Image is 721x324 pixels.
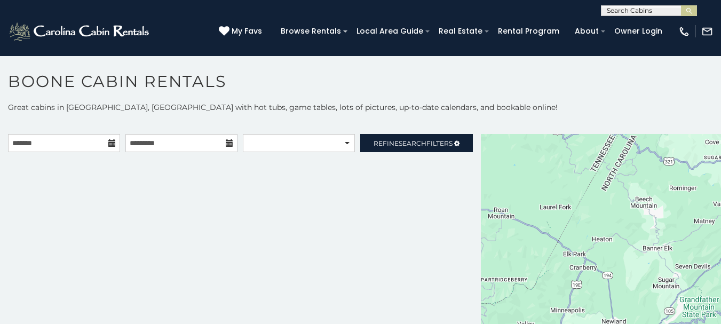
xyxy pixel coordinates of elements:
[569,23,604,39] a: About
[275,23,346,39] a: Browse Rentals
[493,23,565,39] a: Rental Program
[678,26,690,37] img: phone-regular-white.png
[8,21,152,42] img: White-1-2.png
[399,139,426,147] span: Search
[374,139,453,147] span: Refine Filters
[433,23,488,39] a: Real Estate
[701,26,713,37] img: mail-regular-white.png
[351,23,429,39] a: Local Area Guide
[232,26,262,37] span: My Favs
[609,23,668,39] a: Owner Login
[360,134,472,152] a: RefineSearchFilters
[219,26,265,37] a: My Favs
